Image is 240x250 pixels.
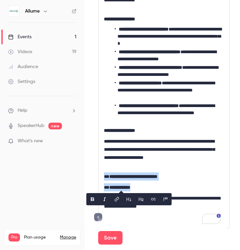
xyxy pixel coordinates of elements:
[18,122,44,129] a: SpeakerHub
[48,123,62,129] span: new
[68,138,77,144] iframe: Noticeable Trigger
[111,194,122,205] button: link
[8,63,38,70] div: Audience
[99,194,110,205] button: italic
[60,235,76,240] a: Manage
[87,194,98,205] button: bold
[24,235,56,240] span: Plan usage
[8,233,20,242] span: Pro
[8,6,19,17] img: Allume
[160,194,171,205] button: blockquote
[18,107,27,114] span: Help
[8,78,35,85] div: Settings
[8,34,31,40] div: Events
[18,138,43,145] span: What's new
[8,107,77,114] li: help-dropdown-opener
[8,48,32,55] div: Videos
[25,8,40,15] h6: Allume
[98,231,123,245] button: Save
